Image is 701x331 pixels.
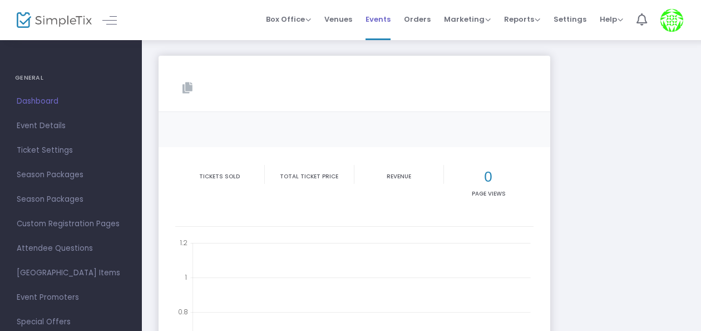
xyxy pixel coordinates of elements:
span: Dashboard [17,94,125,109]
span: [GEOGRAPHIC_DATA] Items [17,266,125,280]
span: Season Packages [17,168,125,182]
span: Help [600,14,623,25]
span: Box Office [266,14,311,25]
span: Reports [504,14,540,25]
span: Venues [324,5,352,33]
span: Settings [554,5,586,33]
h4: GENERAL [15,67,127,89]
span: Ticket Settings [17,143,125,158]
span: Special Offers [17,315,125,329]
p: Total Ticket Price [267,172,352,181]
p: Page Views [446,189,531,198]
span: Event Details [17,119,125,133]
span: Orders [404,5,431,33]
span: Event Promoters [17,290,125,305]
p: Tickets sold [177,172,262,181]
span: Events [366,5,391,33]
span: Marketing [444,14,491,25]
h2: 0 [446,168,531,186]
span: Custom Registration Pages [17,217,125,231]
span: Season Packages [17,192,125,207]
p: Revenue [357,172,441,181]
span: Attendee Questions [17,241,125,256]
